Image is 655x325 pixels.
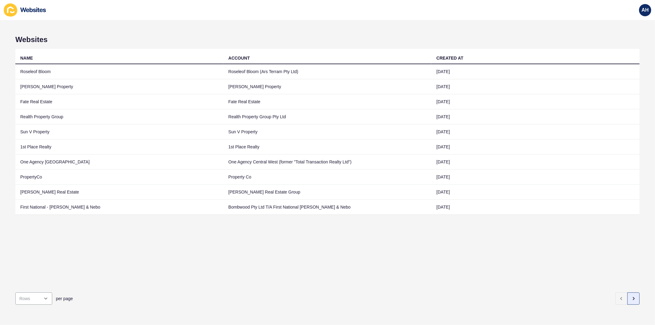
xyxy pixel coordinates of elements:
td: [DATE] [431,155,640,170]
td: [DATE] [431,170,640,185]
td: [PERSON_NAME] Property [15,79,224,94]
td: [PERSON_NAME] Real Estate Group [224,185,432,200]
td: [DATE] [431,64,640,79]
td: [DATE] [431,109,640,124]
td: [DATE] [431,94,640,109]
td: First National - [PERSON_NAME] & Nebo [15,200,224,215]
td: Roseleof Bloom (Ars Terram Pty Ltd) [224,64,432,79]
td: One Agency Central West (former "Total Transaction Realty Ltd") [224,155,432,170]
td: Fate Real Estate [224,94,432,109]
td: [DATE] [431,185,640,200]
td: Realth Property Group [15,109,224,124]
div: open menu [15,292,52,305]
td: Realth Property Group Pty Ltd [224,109,432,124]
td: [PERSON_NAME] Real Estate [15,185,224,200]
td: [DATE] [431,79,640,94]
td: Bombwood Pty Ltd T/A First National [PERSON_NAME] & Nebo [224,200,432,215]
span: AH [641,7,649,13]
td: Roseleof Bloom [15,64,224,79]
td: 1st Place Realty [224,139,432,155]
div: NAME [20,55,33,61]
td: [DATE] [431,124,640,139]
td: Property Co [224,170,432,185]
div: CREATED AT [436,55,463,61]
td: 1st Place Realty [15,139,224,155]
td: Sun V Property [224,124,432,139]
div: ACCOUNT [228,55,250,61]
td: [PERSON_NAME] Property [224,79,432,94]
td: PropertyCo [15,170,224,185]
td: [DATE] [431,200,640,215]
h1: Websites [15,35,640,44]
span: per page [56,296,73,302]
td: Fate Real Estate [15,94,224,109]
td: [DATE] [431,139,640,155]
td: Sun V Property [15,124,224,139]
td: One Agency [GEOGRAPHIC_DATA] [15,155,224,170]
